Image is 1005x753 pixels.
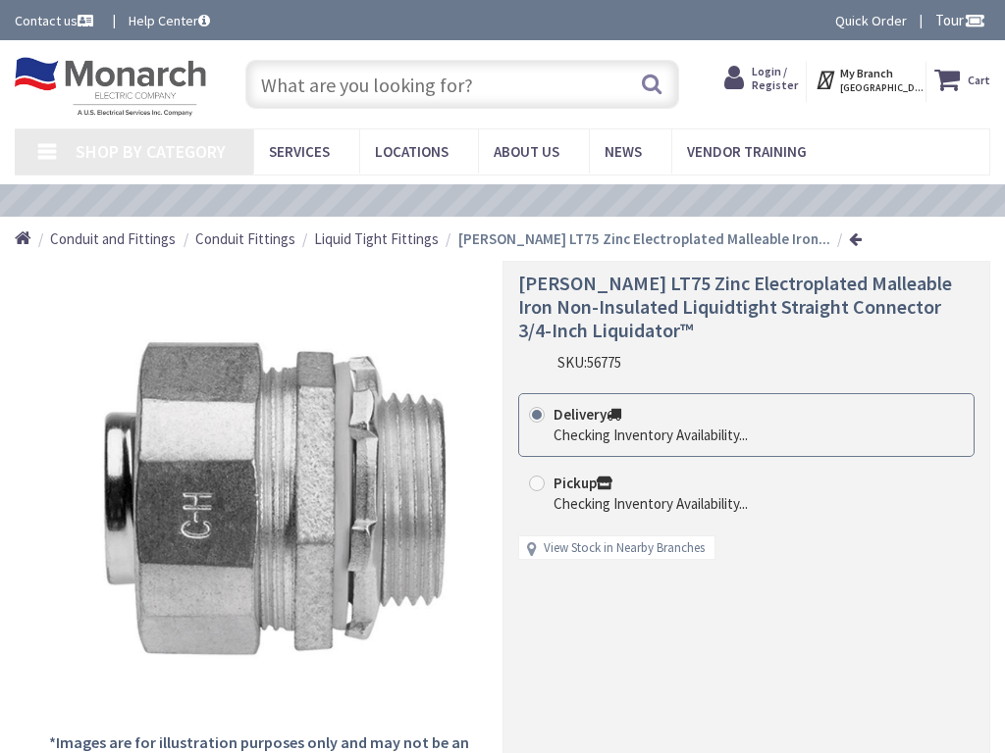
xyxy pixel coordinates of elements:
div: Checking Inventory Availability... [554,425,748,445]
div: Checking Inventory Availability... [554,493,748,514]
strong: Cart [968,62,990,97]
input: What are you looking for? [245,60,678,109]
a: Cart [934,62,990,97]
div: SKU: [557,352,621,373]
img: Monarch Electric Company [15,57,206,117]
a: VIEW OUR VIDEO TRAINING LIBRARY [344,192,631,210]
a: Quick Order [835,11,907,30]
span: About Us [494,142,559,161]
a: Login / Register [724,62,798,95]
span: Login / Register [752,64,798,92]
span: [PERSON_NAME] LT75 Zinc Electroplated Malleable Iron Non-Insulated Liquidtight Straight Connector... [518,271,952,342]
a: Liquid Tight Fittings [314,228,439,249]
img: Crouse-Hinds LT75 Zinc Electroplated Malleable Iron Non-Insulated Liquidtight Straight Connector ... [29,261,488,719]
span: Locations [375,142,449,161]
span: News [605,142,642,161]
span: [GEOGRAPHIC_DATA], [GEOGRAPHIC_DATA] [840,81,924,94]
span: Conduit Fittings [195,229,295,248]
strong: Pickup [554,474,612,492]
strong: Delivery [554,405,621,424]
a: View Stock in Nearby Branches [544,539,705,558]
strong: My Branch [840,66,893,80]
span: Liquid Tight Fittings [314,229,439,248]
span: Shop By Category [76,140,226,163]
a: Conduit and Fittings [50,228,176,249]
span: Services [269,142,330,161]
a: Help Center [129,11,210,30]
div: My Branch [GEOGRAPHIC_DATA], [GEOGRAPHIC_DATA] [815,62,918,97]
strong: [PERSON_NAME] LT75 Zinc Electroplated Malleable Iron... [458,229,830,248]
span: Conduit and Fittings [50,229,176,248]
span: 56775 [587,353,621,372]
span: Vendor Training [687,142,807,161]
a: Conduit Fittings [195,228,295,249]
span: Tour [935,11,985,29]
